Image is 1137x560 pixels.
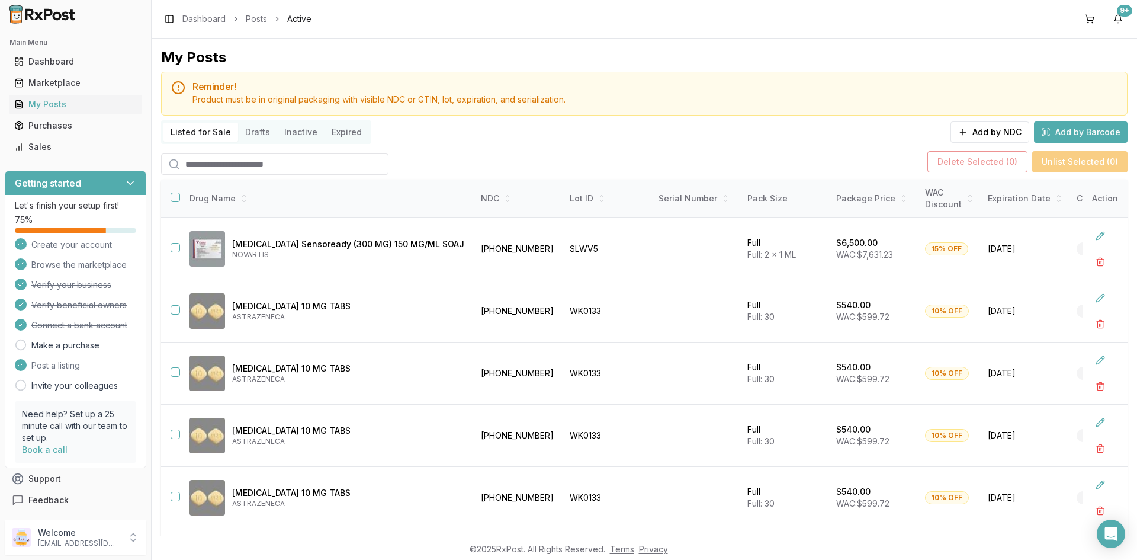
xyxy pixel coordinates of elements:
[9,72,142,94] a: Marketplace
[1077,305,1128,318] div: Brand New
[747,498,775,508] span: Full: 30
[192,94,1117,105] div: Product must be in original packaging with visible NDC or GTIN, lot, expiration, and serialization.
[22,444,68,455] a: Book a call
[189,418,225,453] img: Farxiga 10 MG TABS
[1077,491,1128,504] div: Brand New
[474,343,563,405] td: [PHONE_NUMBER]
[15,200,136,212] p: Let's finish your setup first!
[277,123,325,142] button: Inactive
[1090,500,1111,521] button: Delete
[481,193,555,204] div: NDC
[14,77,137,89] div: Marketplace
[1034,121,1128,143] button: Add by Barcode
[161,48,226,67] div: My Posts
[14,141,137,153] div: Sales
[31,259,127,271] span: Browse the marketplace
[9,38,142,47] h2: Main Menu
[836,498,889,508] span: WAC: $599.72
[740,180,829,218] th: Pack Size
[740,405,829,467] td: Full
[38,539,120,548] p: [EMAIL_ADDRESS][DOMAIN_NAME]
[740,218,829,280] td: Full
[747,312,775,322] span: Full: 30
[474,280,563,343] td: [PHONE_NUMBER]
[189,193,464,204] div: Drug Name
[246,13,267,25] a: Posts
[325,123,369,142] button: Expired
[836,374,889,384] span: WAC: $599.72
[31,299,127,311] span: Verify beneficial owners
[31,360,80,372] span: Post a listing
[232,425,464,437] p: [MEDICAL_DATA] 10 MG TABS
[5,489,146,511] button: Feedback
[836,249,893,260] span: WAC: $7,631.23
[189,293,225,329] img: Farxiga 10 MG TABS
[988,305,1062,317] span: [DATE]
[232,437,464,446] p: ASTRAZENECA
[5,116,146,135] button: Purchases
[474,218,563,280] td: [PHONE_NUMBER]
[925,491,969,504] div: 10% OFF
[836,237,878,249] p: $6,500.00
[182,13,311,25] nav: breadcrumb
[1090,412,1111,433] button: Edit
[1090,313,1111,335] button: Delete
[38,527,120,539] p: Welcome
[15,176,81,190] h3: Getting started
[192,82,1117,91] h5: Reminder!
[1097,520,1125,548] div: Open Intercom Messenger
[232,363,464,375] p: [MEDICAL_DATA] 10 MG TABS
[988,243,1062,255] span: [DATE]
[563,405,651,467] td: WK0133
[1090,474,1111,495] button: Edit
[5,73,146,92] button: Marketplace
[1090,350,1111,371] button: Edit
[836,436,889,446] span: WAC: $599.72
[563,218,651,280] td: SLWV5
[639,544,668,554] a: Privacy
[740,343,829,405] td: Full
[1083,180,1128,218] th: Action
[988,492,1062,504] span: [DATE]
[988,193,1062,204] div: Expiration Date
[232,238,464,250] p: [MEDICAL_DATA] Sensoready (300 MG) 150 MG/ML SOAJ
[1117,5,1132,17] div: 9+
[925,187,974,210] div: WAC Discount
[232,487,464,499] p: [MEDICAL_DATA] 10 MG TABS
[950,121,1029,143] button: Add by NDC
[1109,9,1128,28] button: 9+
[15,214,33,226] span: 75 %
[287,13,311,25] span: Active
[474,467,563,529] td: [PHONE_NUMBER]
[925,242,968,255] div: 15% OFF
[14,56,137,68] div: Dashboard
[232,300,464,312] p: [MEDICAL_DATA] 10 MG TABS
[747,436,775,446] span: Full: 30
[232,375,464,384] p: ASTRAZENECA
[28,494,69,506] span: Feedback
[1077,242,1128,255] div: Brand New
[9,115,142,136] a: Purchases
[5,52,146,71] button: Dashboard
[836,193,911,204] div: Package Price
[31,279,111,291] span: Verify your business
[31,319,127,331] span: Connect a bank account
[9,136,142,158] a: Sales
[563,343,651,405] td: WK0133
[31,239,112,251] span: Create your account
[5,95,146,114] button: My Posts
[1077,367,1128,380] div: Brand New
[189,480,225,516] img: Farxiga 10 MG TABS
[610,544,634,554] a: Terms
[836,299,871,311] p: $540.00
[474,405,563,467] td: [PHONE_NUMBER]
[747,249,796,260] span: Full: 2 x 1 ML
[740,280,829,343] td: Full
[163,123,238,142] button: Listed for Sale
[836,361,871,373] p: $540.00
[31,340,99,351] a: Make a purchase
[836,486,871,498] p: $540.00
[5,5,81,24] img: RxPost Logo
[22,408,129,444] p: Need help? Set up a 25 minute call with our team to set up.
[14,120,137,132] div: Purchases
